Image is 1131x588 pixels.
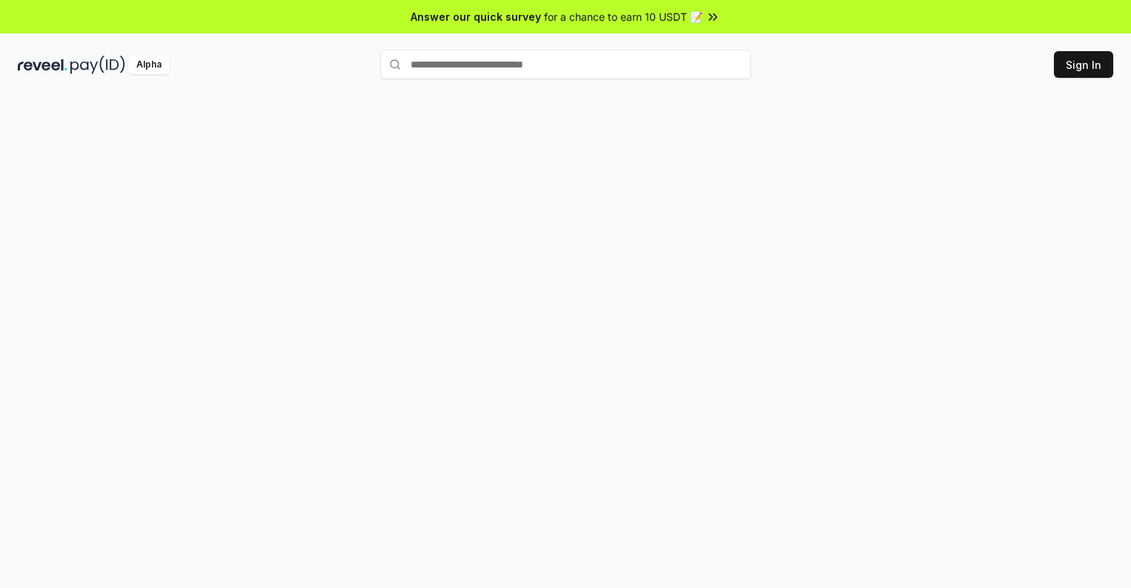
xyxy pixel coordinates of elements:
[1054,51,1113,78] button: Sign In
[411,9,541,24] span: Answer our quick survey
[70,56,125,74] img: pay_id
[544,9,703,24] span: for a chance to earn 10 USDT 📝
[128,56,170,74] div: Alpha
[18,56,67,74] img: reveel_dark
